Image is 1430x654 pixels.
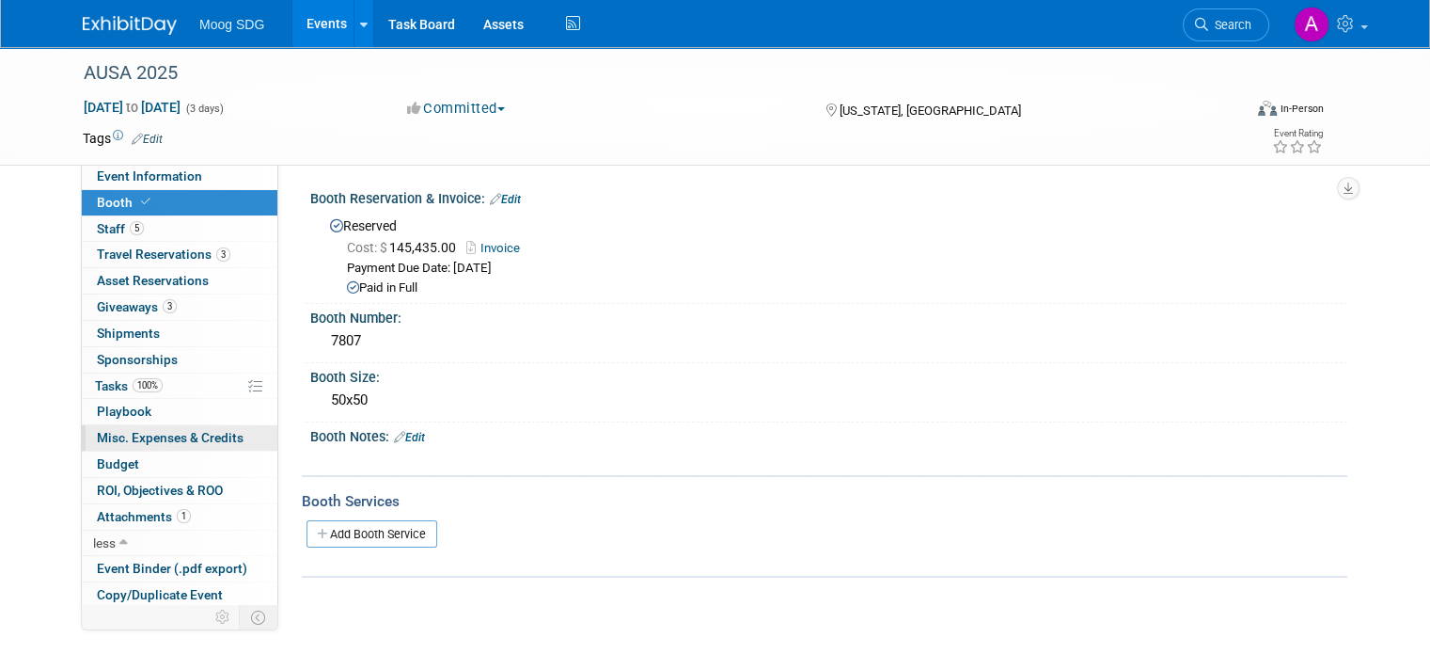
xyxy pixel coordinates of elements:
[97,561,247,576] span: Event Binder (.pdf export)
[216,247,230,262] span: 3
[240,605,278,630] td: Toggle Event Tabs
[83,99,181,116] span: [DATE] [DATE]
[1280,102,1324,116] div: In-Person
[347,279,1333,297] div: Paid in Full
[77,56,1218,90] div: AUSA 2025
[82,164,277,189] a: Event Information
[82,242,277,267] a: Travel Reservations3
[82,504,277,530] a: Attachments1
[310,304,1347,327] div: Booth Number:
[82,216,277,242] a: Staff5
[1208,18,1251,32] span: Search
[97,483,223,498] span: ROI, Objectives & ROO
[132,133,163,146] a: Edit
[97,299,177,314] span: Giveaways
[347,240,464,255] span: 145,435.00
[82,478,277,503] a: ROI, Objectives & ROO
[1294,7,1329,42] img: ALYSSA Szal
[324,386,1333,415] div: 50x50
[82,582,277,608] a: Copy/Duplicate Event
[93,535,116,550] span: less
[163,299,177,313] span: 3
[141,197,150,207] i: Booth reservation complete
[306,520,437,548] a: Add Booth Service
[97,430,244,445] span: Misc. Expenses & Credits
[82,399,277,424] a: Playbook
[401,99,512,119] button: Committed
[130,221,144,235] span: 5
[97,273,209,288] span: Asset Reservations
[82,347,277,373] a: Sponsorships
[82,531,277,556] a: less
[83,129,163,148] td: Tags
[302,491,1347,512] div: Booth Services
[177,509,191,523] span: 1
[184,103,224,115] span: (3 days)
[310,423,1347,447] div: Booth Notes:
[1258,101,1277,116] img: Format-Inperson.png
[310,363,1347,387] div: Booth Size:
[199,17,264,32] span: Moog SDG
[324,212,1333,297] div: Reserved
[840,104,1021,118] span: [US_STATE], [GEOGRAPHIC_DATA]
[123,100,141,115] span: to
[82,556,277,582] a: Event Binder (.pdf export)
[324,327,1333,356] div: 7807
[466,241,529,255] a: Invoice
[97,352,178,367] span: Sponsorships
[82,190,277,215] a: Booth
[1272,129,1323,138] div: Event Rating
[97,168,202,183] span: Event Information
[347,260,1333,278] div: Payment Due Date: [DATE]
[97,326,160,341] span: Shipments
[82,425,277,451] a: Misc. Expenses & Credits
[310,184,1347,209] div: Booth Reservation & Invoice:
[97,404,151,419] span: Playbook
[207,605,240,630] td: Personalize Event Tab Strip
[1183,8,1269,41] a: Search
[97,456,139,471] span: Budget
[82,268,277,294] a: Asset Reservations
[83,16,177,35] img: ExhibitDay
[97,509,191,524] span: Attachments
[82,295,277,320] a: Giveaways3
[82,374,277,399] a: Tasks100%
[347,240,389,255] span: Cost: $
[97,221,144,236] span: Staff
[394,431,425,444] a: Edit
[82,452,277,477] a: Budget
[97,587,223,602] span: Copy/Duplicate Event
[97,195,154,210] span: Booth
[133,378,163,392] span: 100%
[490,193,521,206] a: Edit
[1140,98,1324,126] div: Event Format
[82,321,277,346] a: Shipments
[95,378,163,393] span: Tasks
[97,247,230,262] span: Travel Reservations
